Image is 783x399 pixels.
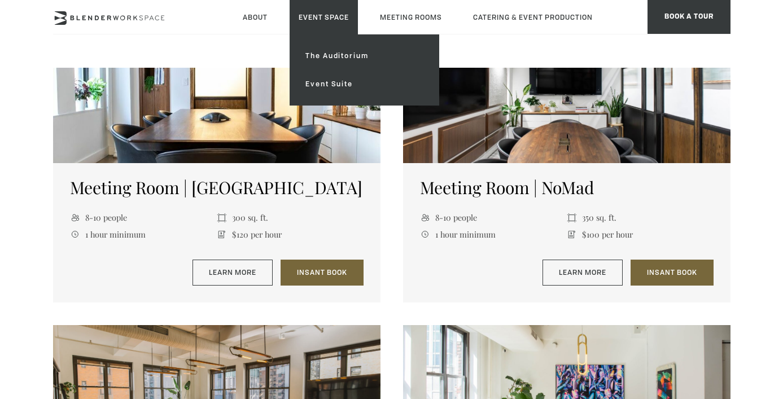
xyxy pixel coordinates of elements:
a: Event Suite [296,70,431,98]
li: 1 hour minimum [70,226,217,242]
a: Insant Book [281,260,364,286]
h5: Meeting Room | NoMad [420,177,714,198]
h5: Meeting Room | [GEOGRAPHIC_DATA] [70,177,364,198]
li: 300 sq. ft. [217,209,364,226]
iframe: Chat Widget [580,255,783,399]
li: $100 per hour [567,226,714,242]
li: 8-10 people [70,209,217,226]
a: Learn More [193,260,273,286]
li: 1 hour minimum [420,226,567,242]
a: Learn More [543,260,623,286]
li: 350 sq. ft. [567,209,714,226]
a: The Auditorium [296,42,431,70]
li: $120 per hour [217,226,364,242]
li: 8-10 people [420,209,567,226]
